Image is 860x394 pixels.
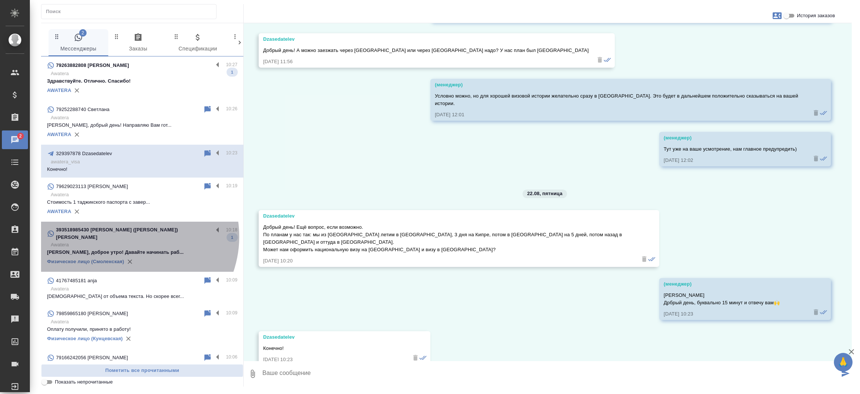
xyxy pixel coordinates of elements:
button: Заявки [768,7,786,25]
p: Awatera [51,318,237,326]
div: Пометить непрочитанным [203,182,212,191]
input: Поиск [46,6,216,17]
div: (менеджер) [664,280,805,288]
div: 329397878 Dzasedatelev10:23awatera_visaКонечно! [41,145,243,178]
a: AWATERA [47,132,71,137]
p: Awatera [51,70,237,77]
div: Пометить непрочитанным [203,309,212,318]
div: [DATE] 10:20 [263,257,633,265]
span: Заказы [113,33,163,53]
span: Конечно! [263,345,284,351]
p: [PERSON_NAME], доброе утро! Давайте начинать раб... [47,249,237,256]
div: 79859865180 [PERSON_NAME]10:09AwateraОплату получили, принято в работу!Физическое лицо (Кунцевская) [41,305,243,349]
button: Удалить привязку [71,206,82,217]
p: 10:27 [226,61,237,68]
p: 79166242056 [PERSON_NAME] [56,354,128,361]
a: Физическое лицо (Кунцевская) [47,336,123,341]
p: 10:18 [226,226,237,234]
p: Awatera [51,362,237,370]
div: 393518985430 [PERSON_NAME] ([PERSON_NAME]) [PERSON_NAME]10:18Awatera[PERSON_NAME], доброе утро! Д... [41,222,243,272]
p: 79263882808 [PERSON_NAME] [56,62,129,69]
p: 10:23 [226,149,237,157]
p: Конечно! [47,166,237,173]
p: 79859865180 [PERSON_NAME] [56,310,128,317]
svg: Зажми и перетащи, чтобы поменять порядок вкладок [233,33,240,40]
div: 79629023113 [PERSON_NAME]10:19AwateraСтоимость 1 таджикского паспорта с завер...AWATERA [41,178,243,222]
p: Оплату получили, принято в работу! [47,326,237,333]
div: (менеджер) [435,81,805,89]
div: [DATE] 11:56 [263,58,589,65]
span: Добрый день! Ещё вопрос, если возможно. По планам у нас так: мы из [GEOGRAPHIC_DATA] летим в [GEO... [263,224,623,252]
p: Awatera [51,285,237,293]
div: 41767485181 anja10:09Awatera[DEMOGRAPHIC_DATA] от объема текста. Но скорее всег... [41,272,243,305]
p: 393518985430 [PERSON_NAME] ([PERSON_NAME]) [PERSON_NAME] [56,226,213,241]
svg: Зажми и перетащи, чтобы поменять порядок вкладок [173,33,180,40]
button: Пометить все прочитанными [41,364,243,377]
p: Awatera [51,241,237,249]
button: Удалить привязку [71,85,82,96]
div: Dzasedatelev [263,36,589,43]
p: [DEMOGRAPHIC_DATA] от объема текста. Но скорее всег... [47,293,237,300]
a: Физическое лицо (Смоленская) [47,259,124,264]
p: Здравствуйте. Отлично. Спасибо! [47,77,237,85]
span: Спецификации [172,33,223,53]
div: Dzasedatelev [263,333,404,341]
p: 329397878 Dzasedatelev [56,150,112,157]
div: Пометить непрочитанным [203,105,212,114]
p: 10:26 [226,105,237,113]
div: Dzasedatelev [263,212,633,220]
span: Мессенджеры [53,33,104,53]
div: [DATE] 12:01 [435,111,805,118]
div: 79252288740 Светлана10:26Awatera[PERSON_NAME], добрый день! Направляю Вам гот...AWATERA [41,101,243,145]
span: Пометить все прочитанными [45,366,239,375]
a: 2 [2,130,28,149]
p: Awatera [51,191,237,198]
p: Awatera [51,114,237,121]
span: 1 [227,234,238,241]
p: [PERSON_NAME], добрый день! Направляю Вам гот... [47,121,237,129]
p: 79252288740 Светлана [56,106,109,113]
span: 2 [15,132,26,140]
div: [DATE] 12:02 [664,157,805,164]
a: AWATERA [47,209,71,214]
div: (менеджер) [664,134,805,142]
span: [PERSON_NAME] Дрбрый день, буквально 15 минут и отвечу вам🙌 [664,292,780,305]
span: Клиенты [232,33,283,53]
p: 79629023113 [PERSON_NAME] [56,183,128,190]
div: [DATE] 10:23 [664,310,805,318]
svg: Зажми и перетащи, чтобы поменять порядок вкладок [113,33,120,40]
span: 🙏 [837,354,850,370]
span: Показать непрочитанные [55,378,113,386]
button: Удалить привязку [123,333,134,344]
p: 10:09 [226,309,237,317]
a: AWATERA [47,87,71,93]
span: История заказов [797,12,835,19]
button: Удалить привязку [124,256,135,267]
div: Пометить непрочитанным [203,149,212,158]
svg: Зажми и перетащи, чтобы поменять порядок вкладок [53,33,60,40]
span: Добрый день! А можно заезжать через [GEOGRAPHIC_DATA] или через [GEOGRAPHIC_DATA] надо? У нас пла... [263,47,589,53]
span: Тут уже на ваше усмотрение, нам главное предупредить) [664,146,797,152]
div: 79166242056 [PERSON_NAME]10:06AwateraОкAWATERA [41,349,243,393]
p: 41767485181 anja [56,277,97,284]
p: awatera_visa [51,158,237,166]
p: 22.08, пятница [527,190,563,197]
p: 10:19 [226,182,237,190]
p: Стоимость 1 таджикского паспорта с завер... [47,198,237,206]
button: Удалить привязку [71,129,82,140]
div: Пометить непрочитанным [203,276,212,285]
span: Условно можно, но для хорошей визовой истории желательно сразу в [GEOGRAPHIC_DATA]. Это будет в д... [435,93,800,106]
p: 10:06 [226,353,237,361]
p: 10:09 [226,276,237,284]
span: 2 [79,29,87,37]
div: 79263882808 [PERSON_NAME]10:27AwateraЗдравствуйте. Отлично. Спасибо!1AWATERA [41,56,243,101]
div: [DATE] 10:23 [263,356,404,363]
span: 1 [227,68,238,76]
button: 🙏 [834,353,853,372]
div: Пометить непрочитанным [203,353,212,362]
